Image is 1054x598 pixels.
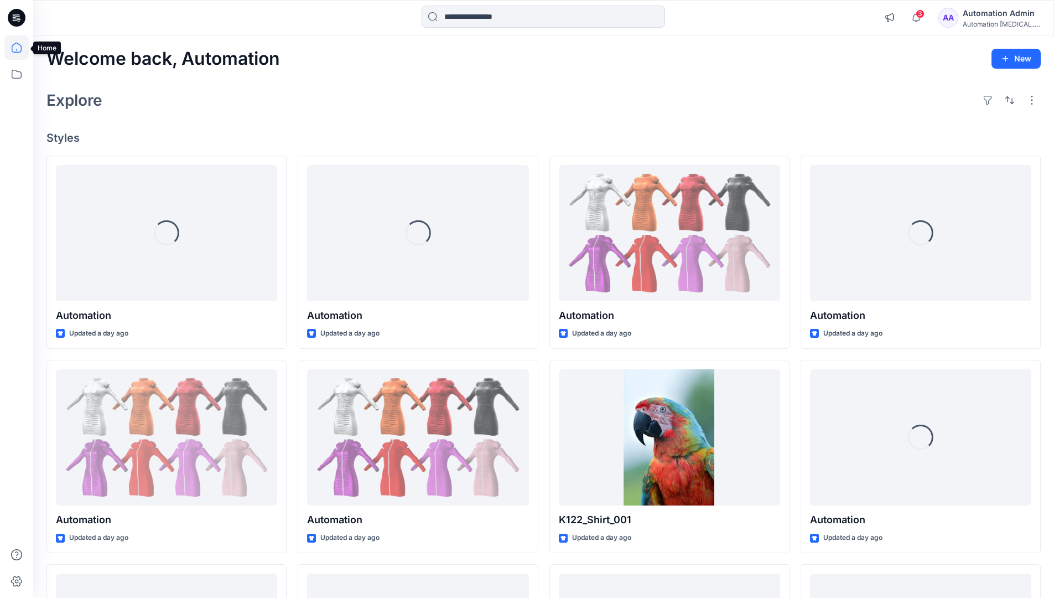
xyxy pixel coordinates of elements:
[559,165,780,302] a: Automation
[823,532,882,544] p: Updated a day ago
[810,512,1031,528] p: Automation
[56,308,277,323] p: Automation
[307,512,528,528] p: Automation
[823,328,882,339] p: Updated a day ago
[69,328,128,339] p: Updated a day ago
[963,7,1040,20] div: Automation Admin
[320,532,380,544] p: Updated a day ago
[559,369,780,506] a: K122_Shirt_001
[69,532,128,544] p: Updated a day ago
[938,8,958,28] div: AA
[320,328,380,339] p: Updated a day ago
[991,49,1041,69] button: New
[56,512,277,528] p: Automation
[307,308,528,323] p: Automation
[572,328,631,339] p: Updated a day ago
[810,308,1031,323] p: Automation
[56,369,277,506] a: Automation
[559,308,780,323] p: Automation
[963,20,1040,28] div: Automation [MEDICAL_DATA]...
[46,91,102,109] h2: Explore
[559,512,780,528] p: K122_Shirt_001
[572,532,631,544] p: Updated a day ago
[307,369,528,506] a: Automation
[46,131,1041,145] h4: Styles
[916,9,925,18] span: 3
[46,49,280,69] h2: Welcome back, Automation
